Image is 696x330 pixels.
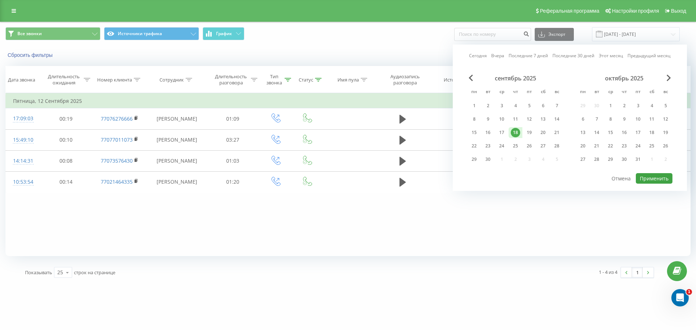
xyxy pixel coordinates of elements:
a: Этот месяц [599,52,623,59]
a: Предыдущий месяц [627,52,671,59]
div: 30 [620,155,629,164]
div: пт 10 окт. 2025 г. [631,114,645,125]
div: 3 [497,101,506,110]
td: [PERSON_NAME] [147,150,206,171]
div: 24 [497,141,506,151]
div: 29 [606,155,615,164]
button: Применить [636,173,672,184]
div: пт 5 сент. 2025 г. [522,100,536,111]
button: Все звонки [5,27,100,40]
abbr: пятница [633,87,643,98]
a: Вчера [491,52,504,59]
abbr: воскресенье [551,87,562,98]
span: Настройки профиля [612,8,659,14]
div: 24 [633,141,643,151]
div: пт 31 окт. 2025 г. [631,154,645,165]
td: 01:03 [206,150,259,171]
span: Все звонки [17,31,42,37]
div: вс 14 сент. 2025 г. [550,114,564,125]
span: Next Month [667,75,671,81]
iframe: Intercom live chat [671,289,689,306]
div: Аудиозапись разговора [384,74,426,86]
div: сб 13 сент. 2025 г. [536,114,550,125]
div: 6 [538,101,548,110]
td: 03:27 [206,129,259,150]
div: 13 [578,128,588,137]
div: 14 [592,128,601,137]
div: 23 [483,141,493,151]
abbr: среда [496,87,507,98]
div: пн 1 сент. 2025 г. [467,100,481,111]
button: Экспорт [535,28,574,41]
div: ср 22 окт. 2025 г. [604,141,617,151]
div: Тип звонка [266,74,283,86]
div: 25 [511,141,520,151]
button: Сбросить фильтры [5,52,56,58]
span: Выход [671,8,686,14]
div: сб 6 сент. 2025 г. [536,100,550,111]
div: 2 [620,101,629,110]
div: 18 [647,128,656,137]
div: 7 [592,114,601,124]
div: вс 19 окт. 2025 г. [659,127,672,138]
abbr: среда [605,87,616,98]
td: [PERSON_NAME] [147,108,206,129]
div: 7 [552,101,562,110]
div: вт 30 сент. 2025 г. [481,154,495,165]
div: 19 [525,128,534,137]
div: 20 [578,141,588,151]
div: 8 [469,114,479,124]
div: ср 10 сент. 2025 г. [495,114,509,125]
div: 14 [552,114,562,124]
a: 1 [632,267,643,277]
div: 14:14:31 [13,154,32,168]
a: Последние 30 дней [552,52,594,59]
div: вс 12 окт. 2025 г. [659,114,672,125]
div: вт 7 окт. 2025 г. [590,114,604,125]
div: 18 [511,128,520,137]
div: 1 - 4 из 4 [599,268,617,276]
abbr: суббота [646,87,657,98]
div: сб 20 сент. 2025 г. [536,127,550,138]
div: 25 [57,269,63,276]
button: График [203,27,244,40]
a: 77077011073 [101,136,133,143]
abbr: четверг [510,87,521,98]
button: Отмена [608,173,635,184]
div: 3 [633,101,643,110]
div: 25 [647,141,656,151]
div: 16 [483,128,493,137]
span: Реферальная программа [540,8,599,14]
div: сб 4 окт. 2025 г. [645,100,659,111]
td: 00:19 [40,108,92,129]
div: 1 [469,101,479,110]
div: сентябрь 2025 [467,75,564,82]
div: 21 [552,128,562,137]
div: ср 24 сент. 2025 г. [495,141,509,151]
div: 28 [552,141,562,151]
div: чт 30 окт. 2025 г. [617,154,631,165]
div: сб 25 окт. 2025 г. [645,141,659,151]
div: вт 14 окт. 2025 г. [590,127,604,138]
div: ср 1 окт. 2025 г. [604,100,617,111]
div: 1 [606,101,615,110]
div: 17 [633,128,643,137]
div: чт 11 сент. 2025 г. [509,114,522,125]
div: 8 [606,114,615,124]
div: пн 27 окт. 2025 г. [576,154,590,165]
input: Поиск по номеру [454,28,531,41]
div: чт 25 сент. 2025 г. [509,141,522,151]
abbr: пятница [524,87,535,98]
span: 1 [686,289,692,295]
div: 19 [661,128,670,137]
td: 01:20 [206,171,259,192]
div: 26 [661,141,670,151]
div: 10:53:54 [13,175,32,189]
div: вт 9 сент. 2025 г. [481,114,495,125]
div: пн 22 сент. 2025 г. [467,141,481,151]
span: График [216,31,232,36]
div: 27 [578,155,588,164]
div: пт 12 сент. 2025 г. [522,114,536,125]
div: чт 2 окт. 2025 г. [617,100,631,111]
div: вс 7 сент. 2025 г. [550,100,564,111]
